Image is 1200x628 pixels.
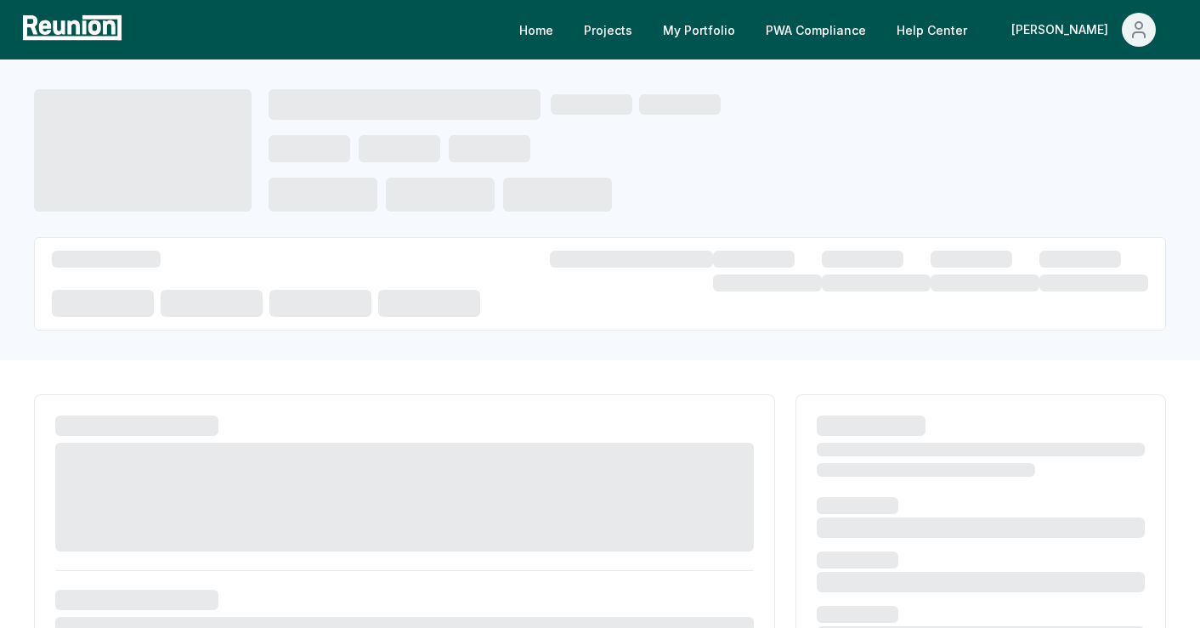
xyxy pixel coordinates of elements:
[506,13,1183,47] nav: Main
[506,13,567,47] a: Home
[883,13,981,47] a: Help Center
[998,13,1169,47] button: [PERSON_NAME]
[570,13,646,47] a: Projects
[752,13,880,47] a: PWA Compliance
[1011,13,1115,47] div: [PERSON_NAME]
[649,13,749,47] a: My Portfolio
